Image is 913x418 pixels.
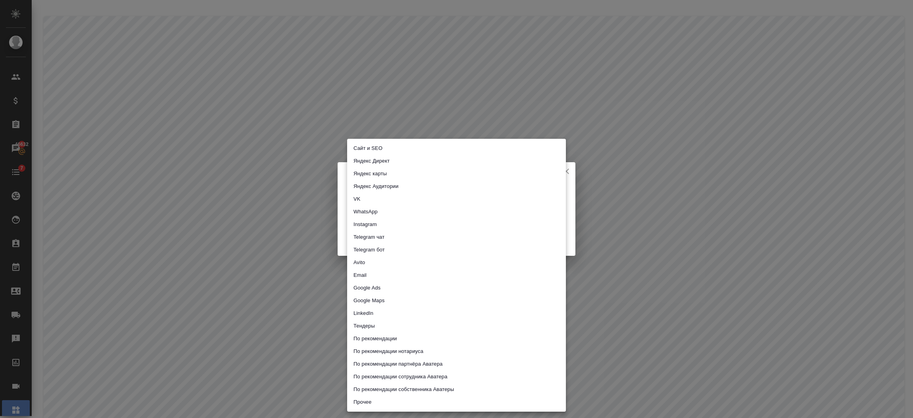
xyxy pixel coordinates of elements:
[347,142,566,155] li: Сайт и SEO
[347,180,566,193] li: Яндекс Аудитории
[347,345,566,358] li: По рекомендации нотариуса
[347,294,566,307] li: Google Maps
[347,332,566,345] li: По рекомендации
[347,269,566,282] li: Email
[347,218,566,231] li: Instagram
[347,307,566,320] li: LinkedIn
[347,358,566,370] li: По рекомендации партнёра Аватера
[347,193,566,205] li: VK
[347,231,566,244] li: Telegram чат
[347,383,566,396] li: По рекомендации собственника Аватеры
[347,256,566,269] li: Avito
[347,282,566,294] li: Google Ads
[347,244,566,256] li: Telegram бот
[347,155,566,167] li: Яндекс Директ
[347,320,566,332] li: Тендеры
[347,396,566,408] li: Прочее
[347,167,566,180] li: Яндекс карты
[347,205,566,218] li: WhatsApp
[347,370,566,383] li: По рекомендации сотрудника Аватера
